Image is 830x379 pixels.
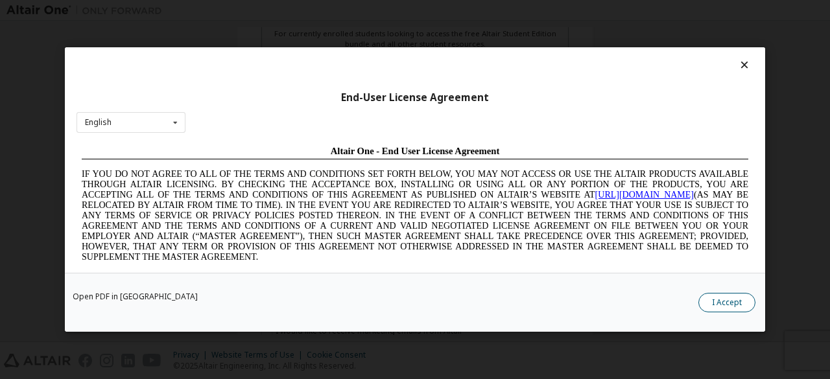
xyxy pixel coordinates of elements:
[73,293,198,301] a: Open PDF in [GEOGRAPHIC_DATA]
[519,49,617,59] a: [URL][DOMAIN_NAME]
[698,293,755,312] button: I Accept
[5,132,672,225] span: Lore Ipsumd Sit Ame Cons Adipisc Elitseddo (“Eiusmodte”) in utlabor Etdolo Magnaaliqua Eni. (“Adm...
[85,119,112,126] div: English
[77,91,753,104] div: End-User License Agreement
[254,5,423,16] span: Altair One - End User License Agreement
[5,29,672,121] span: IF YOU DO NOT AGREE TO ALL OF THE TERMS AND CONDITIONS SET FORTH BELOW, YOU MAY NOT ACCESS OR USE...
